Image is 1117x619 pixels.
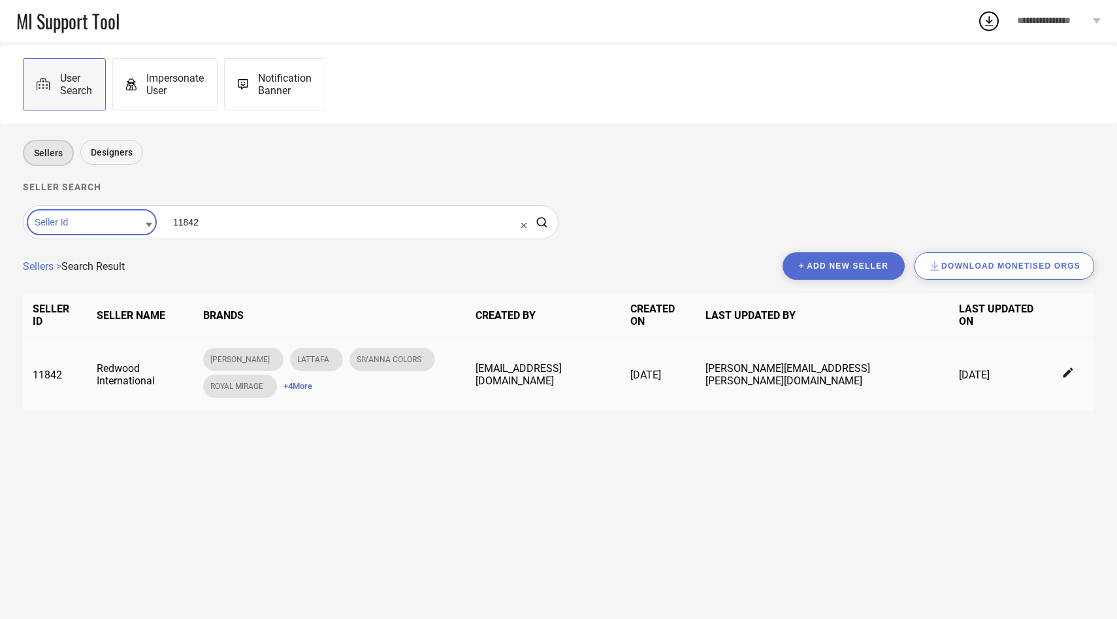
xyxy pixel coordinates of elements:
[977,9,1001,33] div: Open download list
[146,72,204,97] span: Impersonate User
[283,381,312,391] span: + 4 More
[210,355,276,364] span: [PERSON_NAME]
[928,259,1080,273] div: Download Monetised Orgs
[23,293,87,338] th: SELLER ID
[949,293,1043,338] th: LAST UPDATED ON
[23,260,61,273] span: Sellers >
[258,72,312,97] span: Notification Banner
[87,338,193,412] td: Redwood International
[297,355,336,364] span: LATTAFA
[23,338,87,412] td: 11842
[621,338,695,412] td: [DATE]
[210,382,270,391] span: ROYAL MIRAGE
[91,147,133,158] span: Designers
[60,72,92,97] span: User Search
[621,293,695,338] th: CREATED ON
[696,293,949,338] th: LAST UPDATED BY
[357,355,428,364] span: SIVANNA COLORS
[193,293,466,338] th: BRANDS
[34,148,63,158] span: Sellers
[16,8,120,35] span: MI Support Tool
[1063,367,1075,382] div: Edit
[466,338,621,412] td: [EMAIL_ADDRESS][DOMAIN_NAME]
[915,252,1094,280] button: Download Monetised Orgs
[466,293,621,338] th: CREATED BY
[949,338,1043,412] td: [DATE]
[696,338,949,412] td: [PERSON_NAME][EMAIL_ADDRESS][PERSON_NAME][DOMAIN_NAME]
[783,252,905,280] button: + Add new seller
[87,293,193,338] th: SELLER NAME
[61,260,125,273] span: Search Result
[23,182,1094,192] h1: Seller search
